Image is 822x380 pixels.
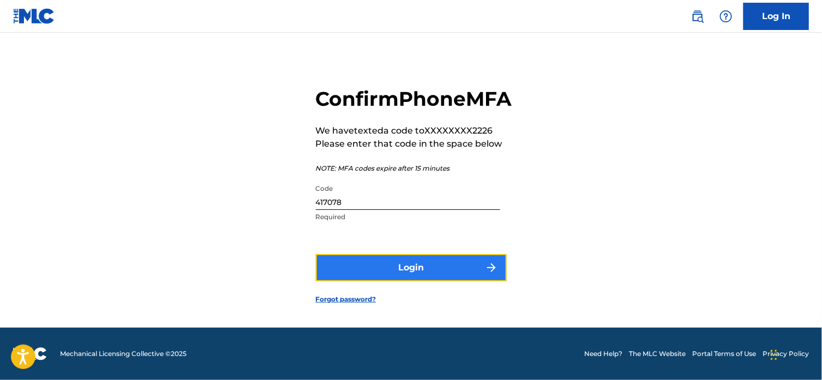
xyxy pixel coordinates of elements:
img: help [719,10,733,23]
p: Please enter that code in the space below [316,137,512,150]
a: Privacy Policy [763,349,809,359]
p: We have texted a code to XXXXXXXX2226 [316,124,512,137]
p: NOTE: MFA codes expire after 15 minutes [316,164,512,173]
a: Portal Terms of Use [692,349,756,359]
button: Login [316,254,507,281]
p: Required [316,212,500,222]
img: f7272a7cc735f4ea7f67.svg [485,261,498,274]
div: Help [715,5,737,27]
a: Forgot password? [316,294,376,304]
a: Log In [743,3,809,30]
div: Drag [771,339,777,371]
iframe: Chat Widget [767,328,822,380]
span: Mechanical Licensing Collective © 2025 [60,349,187,359]
img: logo [13,347,47,360]
img: MLC Logo [13,8,55,24]
a: Public Search [687,5,709,27]
a: Need Help? [584,349,622,359]
img: search [691,10,704,23]
a: The MLC Website [629,349,686,359]
h2: Confirm Phone MFA [316,87,512,111]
